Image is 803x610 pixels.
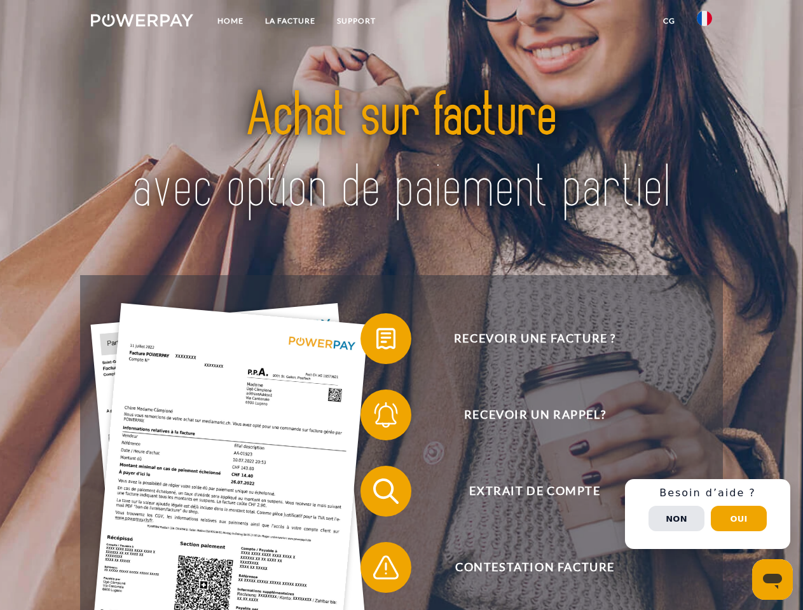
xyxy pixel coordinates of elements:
button: Extrait de compte [360,466,691,517]
img: title-powerpay_fr.svg [121,61,682,243]
button: Recevoir une facture ? [360,313,691,364]
button: Recevoir un rappel? [360,390,691,440]
h3: Besoin d’aide ? [633,487,783,499]
span: Extrait de compte [379,466,690,517]
iframe: Bouton de lancement de la fenêtre de messagerie [752,559,793,600]
span: Recevoir une facture ? [379,313,690,364]
button: Oui [711,506,767,531]
img: qb_search.svg [370,475,402,507]
div: Schnellhilfe [625,479,790,549]
img: qb_bell.svg [370,399,402,431]
img: qb_warning.svg [370,552,402,583]
img: qb_bill.svg [370,323,402,355]
button: Contestation Facture [360,542,691,593]
a: Support [326,10,387,32]
span: Contestation Facture [379,542,690,593]
img: logo-powerpay-white.svg [91,14,193,27]
img: fr [697,11,712,26]
a: CG [652,10,686,32]
button: Non [649,506,704,531]
a: LA FACTURE [254,10,326,32]
a: Home [207,10,254,32]
span: Recevoir un rappel? [379,390,690,440]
